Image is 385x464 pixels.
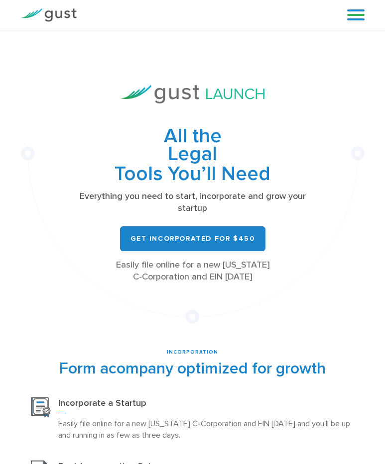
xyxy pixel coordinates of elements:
span: INCORPORATION [167,349,218,355]
span: optimized for growth [177,359,326,378]
span: Everything you need to start, incorporate and grow your startup [80,191,306,213]
span: Legal [72,145,313,165]
span: company [109,359,173,378]
span: Easily file online for a new [US_STATE] C-Corporation and EIN [DATE] and you’ll be up and running... [58,419,350,440]
span: All the [164,124,222,148]
span: Tools You’ll Need [115,162,270,186]
span: Easily file online for a new [US_STATE] [116,260,269,270]
img: Gust Logo [21,8,77,22]
a: Get Incorporated for $450 [120,226,265,251]
span: Get Incorporated for $450 [130,234,255,243]
span: Incorporate a Startup [58,398,146,408]
span: C-Corporation and EIN [DATE] [133,272,252,282]
img: Incorporation Icon [31,397,51,417]
span: Form a [59,359,109,378]
img: Gust Launch Logo [121,85,264,103]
